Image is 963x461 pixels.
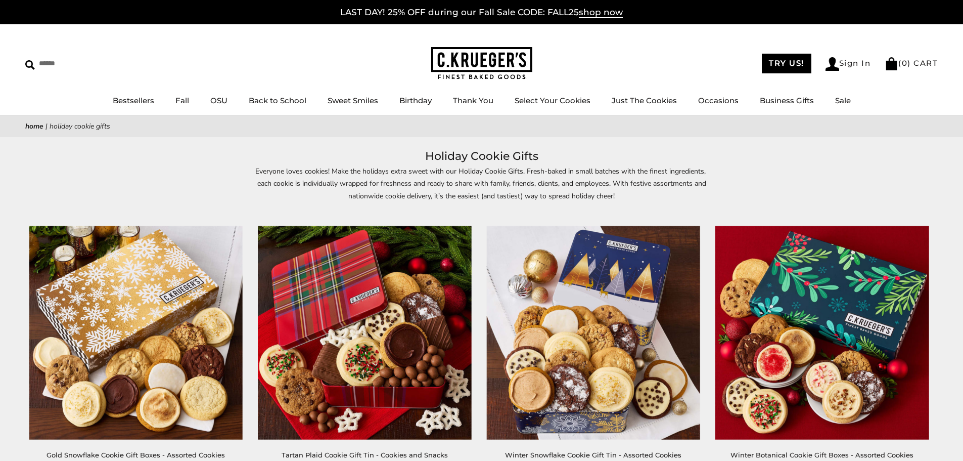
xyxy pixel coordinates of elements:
a: LAST DAY! 25% OFF during our Fall Sale CODE: FALL25shop now [340,7,623,18]
a: TRY US! [762,54,811,73]
a: Winter Botanical Cookie Gift Boxes - Assorted Cookies [730,451,913,459]
a: Fall [175,96,189,105]
img: C.KRUEGER'S [431,47,532,80]
a: Sale [835,96,851,105]
h1: Holiday Cookie Gifts [40,147,923,165]
a: Winter Snowflake Cookie Gift Tin - Assorted Cookies [505,451,681,459]
a: Home [25,121,43,131]
span: shop now [579,7,623,18]
a: Tartan Plaid Cookie Gift Tin - Cookies and Snacks [282,451,448,459]
a: Occasions [698,96,739,105]
span: 0 [902,58,908,68]
a: Bestsellers [113,96,154,105]
img: Tartan Plaid Cookie Gift Tin - Cookies and Snacks [258,226,471,439]
span: Holiday Cookie Gifts [50,121,110,131]
a: Just The Cookies [612,96,677,105]
img: Gold Snowflake Cookie Gift Boxes - Assorted Cookies [29,226,243,439]
a: OSU [210,96,227,105]
p: Everyone loves cookies! Make the holidays extra sweet with our Holiday Cookie Gifts. Fresh-baked ... [249,165,714,216]
img: Winter Snowflake Cookie Gift Tin - Assorted Cookies [487,226,700,439]
input: Search [25,56,146,71]
a: Gold Snowflake Cookie Gift Boxes - Assorted Cookies [47,451,225,459]
a: Birthday [399,96,432,105]
a: Sweet Smiles [328,96,378,105]
img: Bag [885,57,898,70]
img: Search [25,60,35,70]
a: Select Your Cookies [515,96,590,105]
img: Winter Botanical Cookie Gift Boxes - Assorted Cookies [715,226,929,439]
nav: breadcrumbs [25,120,938,132]
a: Back to School [249,96,306,105]
span: | [45,121,48,131]
img: Account [826,57,839,71]
a: (0) CART [885,58,938,68]
a: Thank You [453,96,493,105]
a: Business Gifts [760,96,814,105]
a: Sign In [826,57,871,71]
